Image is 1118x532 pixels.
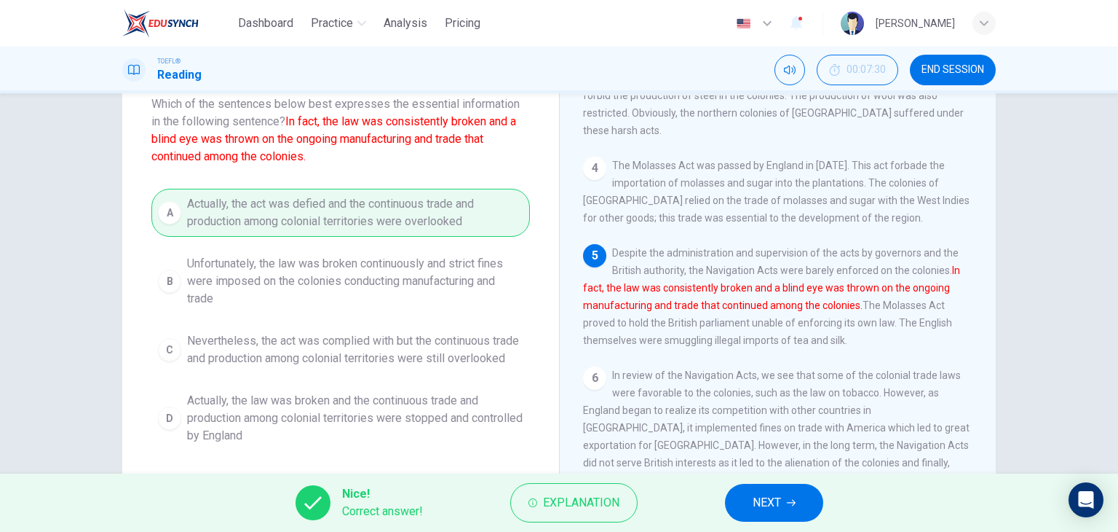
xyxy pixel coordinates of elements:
button: Explanation [510,483,638,523]
img: EduSynch logo [122,9,199,38]
div: Mute [774,55,805,85]
button: Dashboard [232,10,299,36]
h1: Reading [157,66,202,84]
span: Despite the administration and supervision of the acts by governors and the British authority, th... [583,247,960,346]
span: Practice [311,15,353,32]
span: Analysis [384,15,427,32]
span: Which of the sentences below best expresses the essential information in the following sentence? [151,95,530,165]
button: Pricing [439,10,486,36]
span: Dashboard [238,15,293,32]
button: Practice [305,10,372,36]
div: Open Intercom Messenger [1069,482,1103,517]
div: Hide [817,55,898,85]
span: In review of the Navigation Acts, we see that some of the colonial trade laws were favorable to t... [583,369,972,521]
div: 6 [583,367,606,390]
span: Nice! [342,485,423,503]
button: END SESSION [910,55,996,85]
span: The Molasses Act was passed by England in [DATE]. This act forbade the importation of molasses an... [583,160,970,224]
span: 00:07:30 [847,64,886,76]
a: EduSynch logo [122,9,232,38]
img: en [734,18,753,29]
div: 5 [583,244,606,267]
span: Pricing [445,15,480,32]
span: Correct answer! [342,503,423,520]
font: In fact, the law was consistently broken and a blind eye was thrown on the ongoing manufacturing ... [151,114,516,163]
span: END SESSION [921,64,984,76]
span: NEXT [753,493,781,513]
div: [PERSON_NAME] [876,15,955,32]
button: 00:07:30 [817,55,898,85]
span: TOEFL® [157,56,181,66]
button: Analysis [378,10,433,36]
div: 4 [583,157,606,180]
span: Explanation [543,493,619,513]
font: In fact, the law was consistently broken and a blind eye was thrown on the ongoing manufacturing ... [583,265,960,311]
img: Profile picture [841,12,864,35]
button: NEXT [725,484,823,522]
